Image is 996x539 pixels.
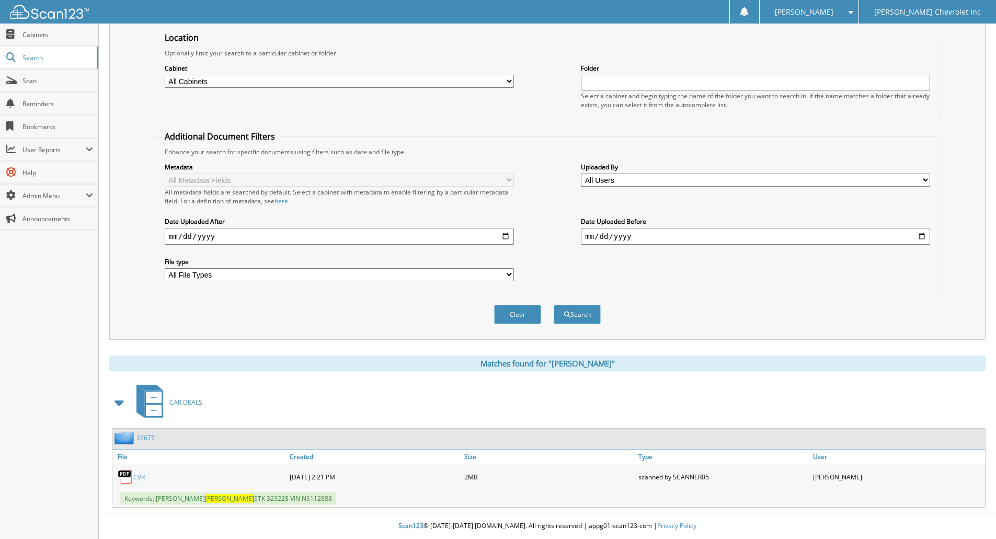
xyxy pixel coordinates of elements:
[165,228,514,245] input: start
[165,257,514,266] label: File type
[159,131,280,142] legend: Additional Document Filters
[120,492,336,504] span: Keywords: [PERSON_NAME] STK 323228 VIN NS112888
[115,431,136,444] img: folder2.png
[462,450,636,464] a: Size
[205,494,254,503] span: [PERSON_NAME]
[165,64,514,73] label: Cabinet
[159,49,935,58] div: Optionally limit your search to a particular cabinet or folder
[944,489,996,539] iframe: Chat Widget
[581,91,930,109] div: Select a cabinet and begin typing the name of the folder you want to search in. If the name match...
[581,217,930,226] label: Date Uploaded Before
[112,450,287,464] a: File
[287,466,462,487] div: [DATE] 2:21 PM
[810,450,985,464] a: User
[165,188,514,205] div: All metadata fields are searched by default. Select a cabinet with metadata to enable filtering b...
[554,305,601,324] button: Search
[581,64,930,73] label: Folder
[636,466,810,487] div: scanned by SCANNER05
[287,450,462,464] a: Created
[136,433,155,442] a: 22677
[22,168,93,177] span: Help
[22,214,93,223] span: Announcements
[274,197,288,205] a: here
[169,398,202,407] span: CAR DEALS
[22,122,93,131] span: Bookmarks
[657,521,696,530] a: Privacy Policy
[109,355,986,371] div: Matches found for "[PERSON_NAME]"
[810,466,985,487] div: [PERSON_NAME]
[165,217,514,226] label: Date Uploaded After
[22,76,93,85] span: Scan
[99,513,996,539] div: © [DATE]-[DATE] [DOMAIN_NAME]. All rights reserved | appg01-scan123-com |
[133,473,145,481] a: CVR
[159,147,935,156] div: Enhance your search for specific documents using filters such as date and file type.
[10,5,89,19] img: scan123-logo-white.svg
[775,9,833,15] span: [PERSON_NAME]
[22,53,91,62] span: Search
[636,450,810,464] a: Type
[581,163,930,171] label: Uploaded By
[874,9,981,15] span: [PERSON_NAME] Chevrolet Inc
[118,469,133,485] img: PDF.png
[494,305,541,324] button: Clear
[22,145,86,154] span: User Reports
[581,228,930,245] input: end
[462,466,636,487] div: 2MB
[22,99,93,108] span: Reminders
[159,32,204,43] legend: Location
[165,163,514,171] label: Metadata
[22,30,93,39] span: Cabinets
[398,521,423,530] span: Scan123
[22,191,86,200] span: Admin Menu
[130,382,202,423] a: CAR DEALS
